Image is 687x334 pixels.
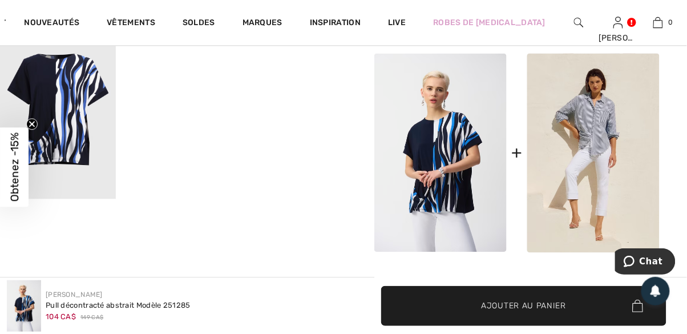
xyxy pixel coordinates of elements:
[388,17,406,29] a: Live
[381,286,666,326] button: Ajouter au panier
[669,18,673,28] span: 0
[107,18,155,30] a: Vêtements
[46,291,103,299] a: [PERSON_NAME]
[46,300,191,311] div: Pull décontracté abstrait Modèle 251285
[243,18,282,30] a: Marques
[574,16,584,30] img: recherche
[183,18,215,30] a: Soldes
[80,313,103,322] span: 149 CA$
[615,248,676,277] iframe: Ouvre un widget dans lequel vous pouvez chatter avec l’un de nos agents
[613,17,623,28] a: Se connecter
[24,18,79,30] a: Nouveautés
[433,17,545,29] a: Robes de [MEDICAL_DATA]
[482,300,567,312] span: Ajouter au panier
[374,54,507,252] img: Pull Décontracté Abstrait modèle 251285
[7,280,41,332] img: Pull D&eacute;contract&eacute; Abstrait mod&egrave;le 251285
[310,18,361,30] span: Inspiration
[511,140,522,166] div: +
[5,9,6,32] img: 1ère Avenue
[527,54,660,253] img: Jeans Taille Mi-Haute modèle 251960
[613,16,623,30] img: Mes infos
[46,312,76,321] span: 104 CA$
[599,33,637,45] div: [PERSON_NAME]
[632,300,643,312] img: Bag.svg
[638,16,677,30] a: 0
[26,118,38,130] button: Close teaser
[8,132,21,202] span: Obtenez -15%
[653,16,663,30] img: Mon panier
